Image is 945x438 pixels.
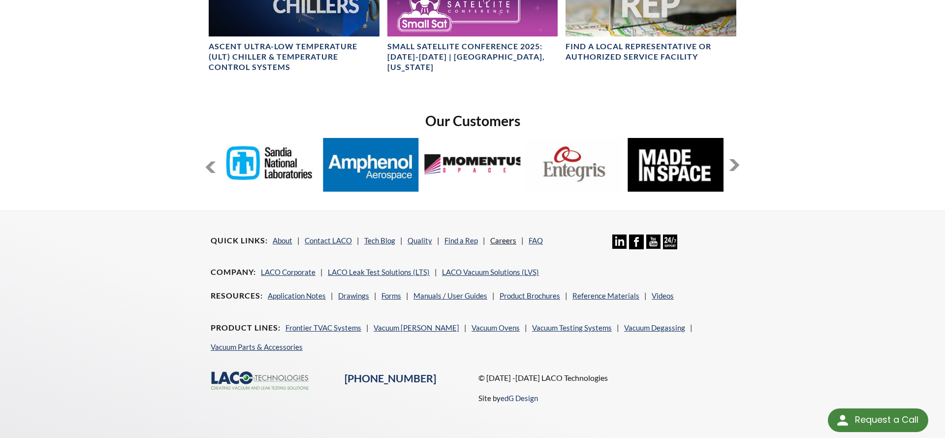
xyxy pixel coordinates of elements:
[501,394,538,403] a: edG Design
[211,236,268,246] h4: Quick Links
[663,242,677,251] a: 24/7 Support
[381,291,401,300] a: Forms
[221,138,317,192] img: Sandia-Natl-Labs.jpg
[526,138,622,192] img: Entegris.jpg
[268,291,326,300] a: Application Notes
[211,342,303,351] a: Vacuum Parts & Accessories
[364,236,395,245] a: Tech Blog
[628,138,724,192] img: MadeInSpace.jpg
[478,392,538,404] p: Site by
[338,291,369,300] a: Drawings
[663,235,677,249] img: 24/7 Support Icon
[478,371,734,384] p: © [DATE] -[DATE] LACO Technologies
[413,291,487,300] a: Manuals / User Guides
[328,268,430,276] a: LACO Leak Test Solutions (LTS)
[828,408,928,432] div: Request a Call
[444,236,478,245] a: Find a Rep
[323,138,418,192] img: Amphenol.jpg
[285,323,361,332] a: Frontier TVAC Systems
[442,268,539,276] a: LACO Vacuum Solutions (LVS)
[211,291,263,301] h4: Resources
[624,323,685,332] a: Vacuum Degassing
[652,291,674,300] a: Videos
[211,267,256,277] h4: Company
[205,112,740,130] h2: Our Customers
[273,236,292,245] a: About
[835,412,850,428] img: round button
[408,236,432,245] a: Quality
[261,268,315,276] a: LACO Corporate
[532,323,612,332] a: Vacuum Testing Systems
[472,323,520,332] a: Vacuum Ovens
[305,236,352,245] a: Contact LACO
[387,41,558,72] h4: Small Satellite Conference 2025: [DATE]-[DATE] | [GEOGRAPHIC_DATA], [US_STATE]
[572,291,639,300] a: Reference Materials
[211,323,281,333] h4: Product Lines
[529,236,543,245] a: FAQ
[425,138,520,192] img: image_2021-03-04_074536.png
[855,408,918,431] div: Request a Call
[209,41,379,72] h4: Ascent Ultra-Low Temperature (ULT) Chiller & Temperature Control Systems
[345,372,436,385] a: [PHONE_NUMBER]
[500,291,560,300] a: Product Brochures
[374,323,459,332] a: Vacuum [PERSON_NAME]
[566,41,736,62] h4: FIND A LOCAL REPRESENTATIVE OR AUTHORIZED SERVICE FACILITY
[490,236,516,245] a: Careers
